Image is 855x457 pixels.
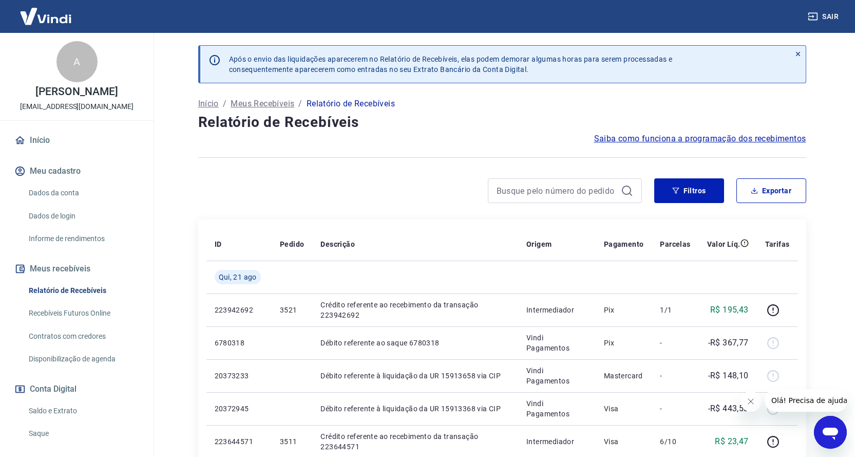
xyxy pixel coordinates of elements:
p: Crédito referente ao recebimento da transação 223644571 [320,431,510,452]
input: Busque pelo número do pedido [497,183,617,198]
a: Saldo e Extrato [25,400,141,422]
img: Vindi [12,1,79,32]
a: Dados da conta [25,182,141,204]
iframe: Fechar mensagem [740,391,761,412]
p: Descrição [320,239,355,249]
p: 223644571 [215,436,263,447]
p: R$ 23,47 [715,435,748,448]
p: Origem [526,239,552,249]
p: Relatório de Recebíveis [307,98,395,110]
p: Visa [604,436,644,447]
p: Vindi Pagamentos [526,333,587,353]
p: 20372945 [215,404,263,414]
p: - [660,404,690,414]
p: - [660,371,690,381]
a: Início [198,98,219,110]
p: Débito referente à liquidação da UR 15913658 via CIP [320,371,510,381]
p: Intermediador [526,305,587,315]
p: 3511 [280,436,304,447]
p: [EMAIL_ADDRESS][DOMAIN_NAME] [20,101,134,112]
p: Vindi Pagamentos [526,398,587,419]
span: Qui, 21 ago [219,272,257,282]
p: 223942692 [215,305,263,315]
p: -R$ 443,53 [708,403,749,415]
p: Mastercard [604,371,644,381]
p: Pagamento [604,239,644,249]
button: Meus recebíveis [12,258,141,280]
p: Débito referente ao saque 6780318 [320,338,510,348]
a: Saiba como funciona a programação dos recebimentos [594,133,806,145]
a: Saque [25,423,141,444]
p: R$ 195,43 [710,304,749,316]
a: Início [12,129,141,152]
a: Informe de rendimentos [25,228,141,249]
p: Vindi Pagamentos [526,365,587,386]
p: Parcelas [660,239,690,249]
p: [PERSON_NAME] [35,86,118,97]
button: Meu cadastro [12,160,141,182]
p: 1/1 [660,305,690,315]
p: Pix [604,338,644,348]
p: Débito referente à liquidação da UR 15913368 via CIP [320,404,510,414]
p: 6780318 [215,338,263,348]
p: ID [215,239,222,249]
iframe: Botão para abrir a janela de mensagens [814,416,847,449]
p: Visa [604,404,644,414]
p: Crédito referente ao recebimento da transação 223942692 [320,300,510,320]
p: -R$ 367,77 [708,337,749,349]
p: Intermediador [526,436,587,447]
h4: Relatório de Recebíveis [198,112,806,133]
p: / [223,98,226,110]
a: Contratos com credores [25,326,141,347]
p: Pix [604,305,644,315]
p: Pedido [280,239,304,249]
button: Filtros [654,178,724,203]
p: 6/10 [660,436,690,447]
a: Recebíveis Futuros Online [25,303,141,324]
p: Valor Líq. [707,239,740,249]
a: Dados de login [25,206,141,227]
a: Relatório de Recebíveis [25,280,141,301]
div: A [56,41,98,82]
a: Meus Recebíveis [231,98,294,110]
p: Tarifas [765,239,790,249]
p: 3521 [280,305,304,315]
a: Disponibilização de agenda [25,349,141,370]
p: / [298,98,302,110]
p: -R$ 148,10 [708,370,749,382]
p: 20373233 [215,371,263,381]
button: Exportar [736,178,806,203]
iframe: Mensagem da empresa [765,389,847,412]
p: - [660,338,690,348]
button: Conta Digital [12,378,141,400]
p: Após o envio das liquidações aparecerem no Relatório de Recebíveis, elas podem demorar algumas ho... [229,54,673,75]
span: Olá! Precisa de ajuda? [6,7,86,15]
button: Sair [806,7,843,26]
